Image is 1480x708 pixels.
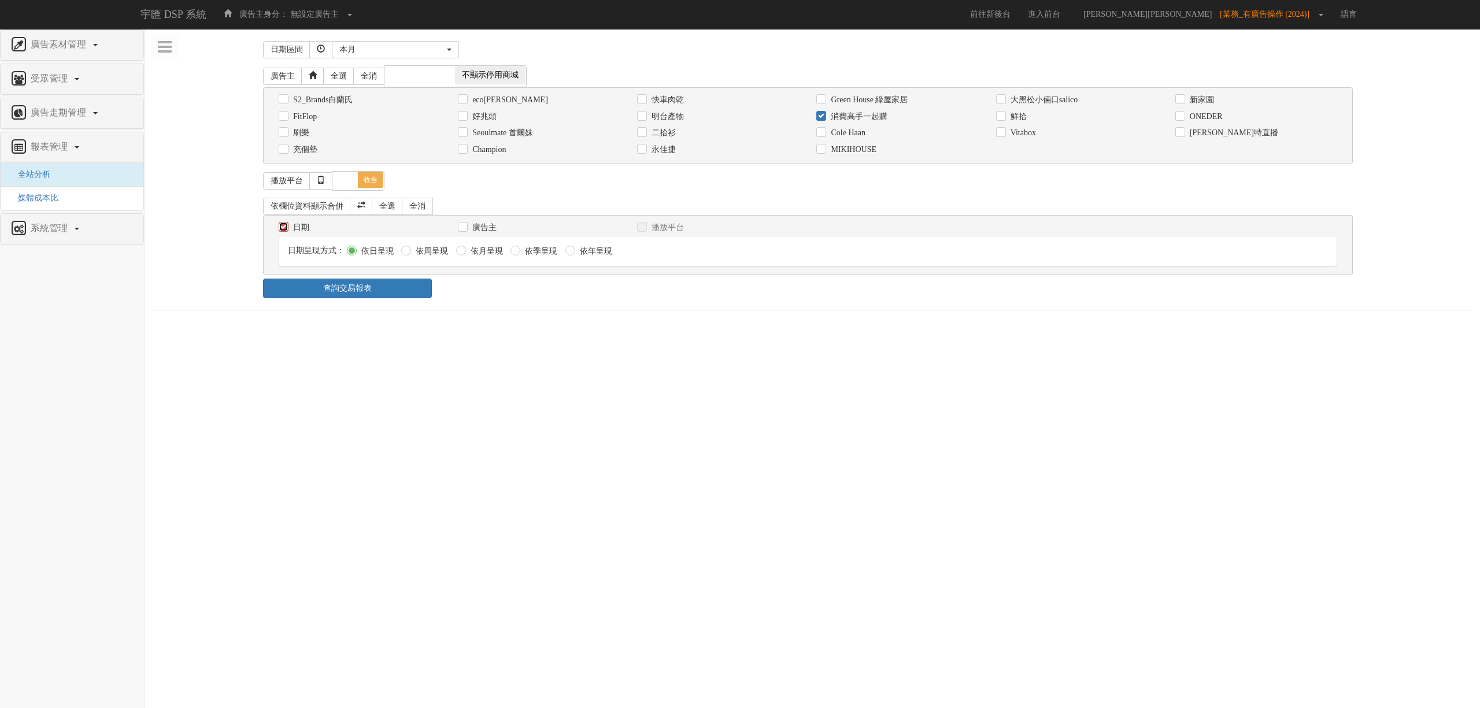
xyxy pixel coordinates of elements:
div: 本月 [339,44,445,55]
span: 系統管理 [28,223,73,233]
label: 快車肉乾 [649,94,684,106]
a: 全選 [323,68,354,85]
a: 媒體成本比 [9,194,58,202]
a: 報表管理 [9,138,135,157]
label: Vitabox [1008,127,1036,139]
span: 廣告走期管理 [28,108,92,117]
span: [PERSON_NAME][PERSON_NAME] [1078,10,1218,18]
label: 二拾衫 [649,127,676,139]
button: 本月 [332,41,459,58]
a: 全消 [353,68,384,85]
a: 查詢交易報表 [263,279,432,298]
span: 不顯示停用商城 [455,66,526,84]
label: 依月呈現 [468,246,503,257]
label: 依周呈現 [413,246,448,257]
span: [業務_有廣告操作 (2024)] [1220,10,1315,18]
label: S2_Brands白蘭氏 [290,94,353,106]
label: 好兆頭 [469,111,497,123]
span: 日期呈現方式： [288,246,345,255]
label: ONEDER [1187,111,1223,123]
label: 廣告主 [469,222,497,233]
label: 播放平台 [649,222,684,233]
a: 廣告素材管理 [9,36,135,54]
span: 受眾管理 [28,73,73,83]
a: 全選 [372,198,403,215]
label: Seoulmate 首爾妹 [469,127,533,139]
a: 全站分析 [9,170,50,179]
label: 新家園 [1187,94,1214,106]
label: 鮮拾 [1008,111,1027,123]
label: FitFlop [290,111,317,123]
label: 依季呈現 [522,246,557,257]
label: Champion [469,144,506,155]
a: 全消 [402,198,433,215]
label: 充個墊 [290,144,317,155]
span: 收合 [358,172,383,188]
a: 廣告走期管理 [9,104,135,123]
span: 無設定廣告主 [290,10,339,18]
a: 受眾管理 [9,70,135,88]
label: 依年呈現 [577,246,612,257]
label: [PERSON_NAME]特直播 [1187,127,1278,139]
span: 廣告素材管理 [28,39,92,49]
label: 消費高手一起購 [828,111,887,123]
label: Cole Haan [828,127,865,139]
span: 報表管理 [28,142,73,151]
label: MIKIHOUSE [828,144,876,155]
a: 系統管理 [9,220,135,238]
label: 刷樂 [290,127,309,139]
label: 明台產物 [649,111,684,123]
label: 永佳捷 [649,144,676,155]
label: Green House 綠屋家居 [828,94,908,106]
label: 日期 [290,222,309,233]
label: 大黑松小倆口salico [1008,94,1078,106]
label: 依日呈現 [358,246,394,257]
label: eco[PERSON_NAME] [469,94,548,106]
span: 廣告主身分： [239,10,288,18]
